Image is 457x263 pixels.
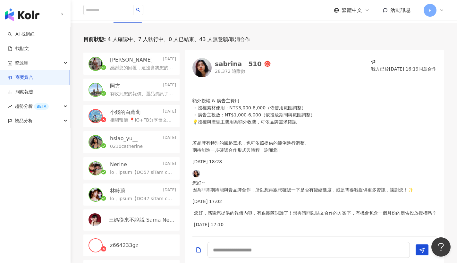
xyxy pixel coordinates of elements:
p: [DATE] [163,187,176,194]
button: Add a file [195,242,202,257]
img: KOL Avatar [89,57,102,70]
p: [DATE] 18:28 [192,158,360,165]
p: 林吟蔚 [110,187,125,194]
img: KOL Avatar [192,58,212,77]
img: KOL Avatar [89,83,102,96]
p: hsiao_yu__ [110,135,138,142]
iframe: Help Scout Beacon - Open [431,237,451,257]
img: KOL Avatar [192,170,200,177]
p: 您好，感謝您提供的報價內容，有跟團隊討論了！想再請問以貼文合作的方案下，有機會包含一個月份的廣告投放授權嗎？ [194,209,436,216]
p: [DATE] [163,109,176,116]
span: 活動訊息 [390,7,411,13]
a: 找貼文 [8,46,29,52]
p: 我方已於[DATE] 16:19同意合作 [371,65,436,72]
p: Nerine [110,161,127,168]
p: [DATE] [163,56,176,64]
p: 目前狀態 : [83,36,106,43]
span: search [136,8,140,12]
img: KOL Avatar [89,188,102,201]
p: 小錢的白蘿蔔 [110,109,141,116]
span: 趨勢分析 [15,99,49,114]
a: searchAI 找網紅 [8,31,35,38]
span: rise [8,104,12,109]
a: 洞察報告 [8,89,33,95]
p: [PERSON_NAME] [110,56,153,64]
p: [DATE] [163,82,176,89]
p: lo，ipsum【DO47 siTam conse】，adipiscing，elitseddoei，temporincidi！ utlaboreetd1848magnaaliq，eni 9/34... [110,196,173,202]
p: [DATE] [163,161,176,168]
span: 資源庫 [15,56,28,70]
div: sabrina__510 [215,61,262,67]
div: BETA [34,103,49,110]
p: 0210catherine [110,143,143,150]
img: KOL Avatar [89,239,102,252]
p: [DATE] 17:02 [192,198,413,205]
img: KOL Avatar [89,162,102,175]
p: [DATE] 17:10 [194,221,436,228]
p: [DATE] [163,135,176,142]
img: logo [5,8,39,21]
p: 您好~ 因為非常期待能與貴品牌合作，所以想再跟您確認一下是否有後續進度，或是需要我提供更多資訊，謝謝您！✨ [192,179,413,193]
img: KOL Avatar [89,136,102,148]
p: 阿方 [110,82,120,89]
p: 您好，感謝邀約與喜歡我的內容風格🥰很期待後續能夠合作這次的輕珠寶體驗專案！ 以下提供我的合作報價參考： ▫️IG Feed 貼文：NT$6,000 / 每則 ▫️IG Reels（30~60 秒... [192,41,360,154]
span: 4 人確認中、7 人執行中、0 人已結束、43 人無意願/取消合作 [106,36,250,43]
p: lo，ipsum【DO57 siTam conse】，adipiscing，elitseddoei，temporincidi！ utlaboreetd5~3390magnaaliq，eni 8/... [110,169,173,176]
p: z664233gz [110,242,138,249]
p: 感謝您的回覆，這邊會將您的報價資訊提供給團隊確認，會再盡快回覆您☺️ [110,65,173,71]
span: 繁體中文 [342,7,362,14]
span: 競品分析 [15,114,33,128]
img: KOL Avatar [89,110,102,123]
a: KOL Avatarsabrina__51028,372 追蹤數 [192,58,271,77]
button: Send [416,244,428,255]
span: P [429,7,431,14]
p: 有收到您的報價、選品資訊了～這邊會將您的時程安排也提供給團隊討論，確認合作的時間與內容！ [110,91,173,97]
p: 相關報價 📍IG+FB分享發文各一篇(照片10-15張供選擇)：NT$3500 （限時動態分享附上連結導購+NT$500）30日點擊率曾130萬 📍IG reels 30-60s小短片(同步分享... [110,117,173,123]
p: 三媽從來不說謊 Sama Never Lies [109,216,175,224]
a: 商案媒合 [8,74,33,81]
img: KOL Avatar [89,213,101,226]
p: 28,372 追蹤數 [215,68,271,75]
